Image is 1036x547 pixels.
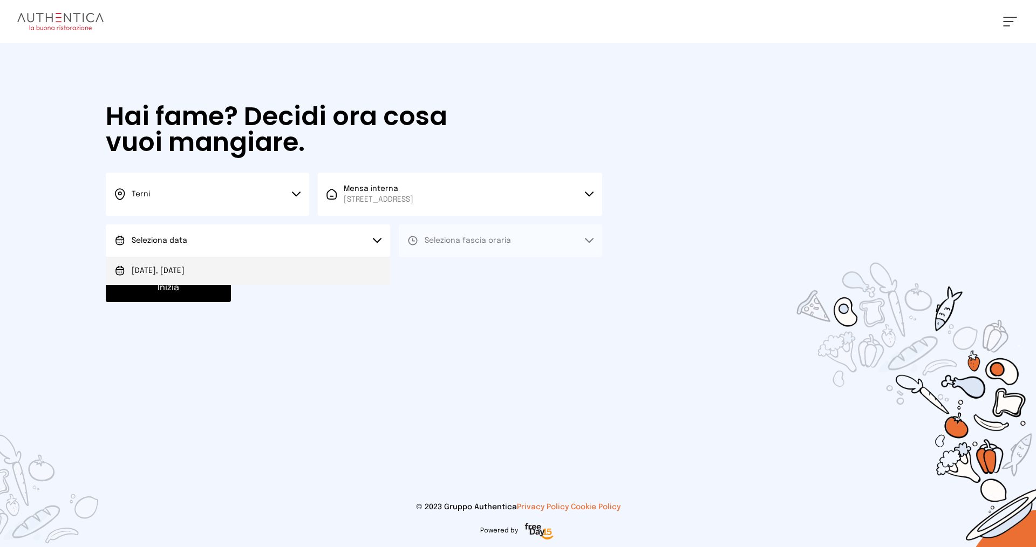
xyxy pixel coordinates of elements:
[522,521,556,543] img: logo-freeday.3e08031.png
[132,265,185,276] span: [DATE], [DATE]
[480,527,518,535] span: Powered by
[132,237,187,244] span: Seleziona data
[17,502,1019,512] p: © 2023 Gruppo Authentica
[106,224,390,257] button: Seleziona data
[399,224,602,257] button: Seleziona fascia oraria
[517,503,569,511] a: Privacy Policy
[106,274,231,302] button: Inizia
[571,503,621,511] a: Cookie Policy
[425,237,511,244] span: Seleziona fascia oraria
